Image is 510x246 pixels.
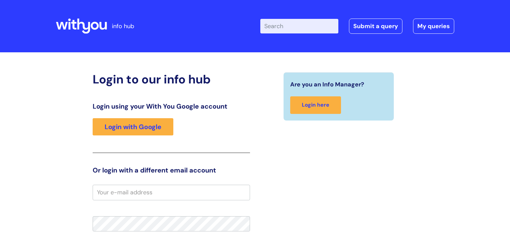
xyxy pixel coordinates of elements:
a: Submit a query [349,19,402,34]
h3: Or login with a different email account [93,166,250,174]
a: Login here [290,96,341,114]
a: Login with Google [93,118,173,135]
input: Search [260,19,338,33]
h3: Login using your With You Google account [93,102,250,110]
span: Are you an Info Manager? [290,79,364,90]
a: My queries [413,19,454,34]
h2: Login to our info hub [93,72,250,86]
input: Your e-mail address [93,185,250,200]
p: info hub [112,21,134,31]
